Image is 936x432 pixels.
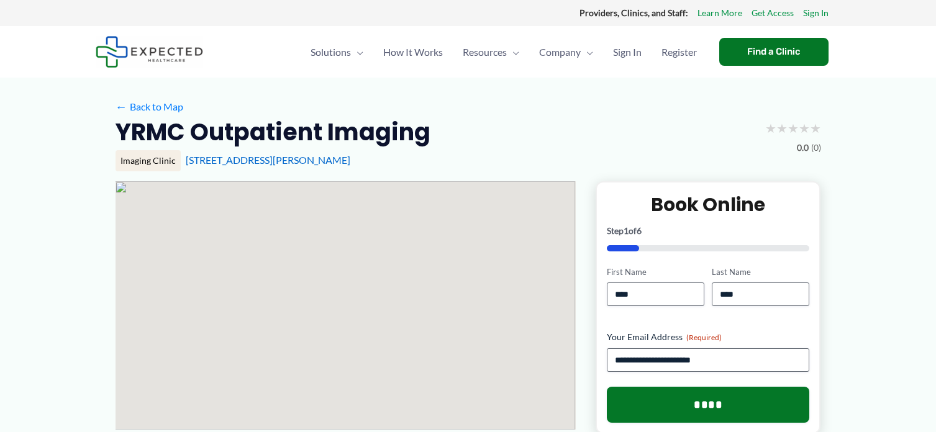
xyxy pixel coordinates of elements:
label: First Name [607,266,704,278]
span: (Required) [686,333,722,342]
span: Register [661,30,697,74]
span: Sign In [613,30,642,74]
a: Find a Clinic [719,38,829,66]
span: Menu Toggle [581,30,593,74]
span: Solutions [311,30,351,74]
span: (0) [811,140,821,156]
a: Register [652,30,707,74]
span: 1 [624,225,629,236]
span: ★ [776,117,788,140]
p: Step of [607,227,810,235]
nav: Primary Site Navigation [301,30,707,74]
a: Get Access [752,5,794,21]
a: CompanyMenu Toggle [529,30,603,74]
a: ←Back to Map [116,97,183,116]
span: 0.0 [797,140,809,156]
a: ResourcesMenu Toggle [453,30,529,74]
span: ← [116,101,127,112]
span: Menu Toggle [507,30,519,74]
a: Learn More [697,5,742,21]
a: SolutionsMenu Toggle [301,30,373,74]
a: Sign In [603,30,652,74]
span: ★ [810,117,821,140]
span: Company [539,30,581,74]
span: Resources [463,30,507,74]
a: [STREET_ADDRESS][PERSON_NAME] [186,154,350,166]
div: Imaging Clinic [116,150,181,171]
span: ★ [788,117,799,140]
a: How It Works [373,30,453,74]
h2: Book Online [607,192,810,217]
img: Expected Healthcare Logo - side, dark font, small [96,36,203,68]
span: How It Works [383,30,443,74]
label: Last Name [712,266,809,278]
span: 6 [637,225,642,236]
h2: YRMC Outpatient Imaging [116,117,430,147]
a: Sign In [803,5,829,21]
span: ★ [765,117,776,140]
strong: Providers, Clinics, and Staff: [579,7,688,18]
span: Menu Toggle [351,30,363,74]
span: ★ [799,117,810,140]
label: Your Email Address [607,331,810,343]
